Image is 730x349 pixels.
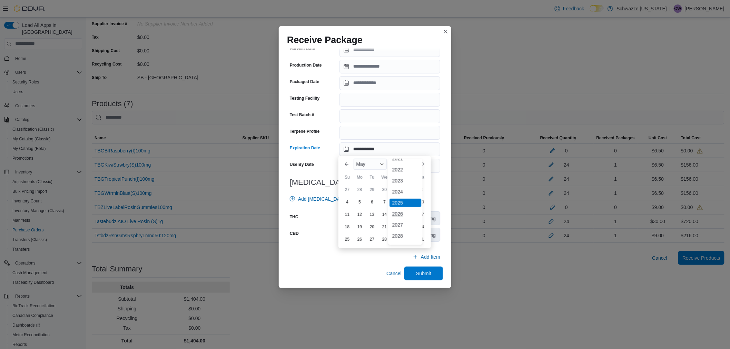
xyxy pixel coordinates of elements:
[404,267,443,280] button: Submit
[342,184,353,195] div: day-27
[354,159,387,170] div: Button. Open the month selector. May is currently selected.
[290,112,314,118] label: Test Batch #
[290,162,314,167] label: Use By Date
[287,34,363,46] h1: Receive Package
[290,145,320,151] label: Expiration Date
[341,183,428,246] div: May, 2025
[389,199,421,207] div: 2025
[290,129,319,134] label: Terpene Profile
[379,209,390,220] div: day-14
[367,197,378,208] div: day-6
[367,184,378,195] div: day-29
[367,221,378,232] div: day-20
[290,214,298,220] label: THC
[339,142,440,156] input: Press the down key to enter a popover containing a calendar. Press the escape key to close the po...
[389,154,421,163] div: 2021
[389,243,421,251] div: 2029
[389,177,421,185] div: 2023
[354,197,365,208] div: day-5
[290,46,315,51] label: Harvest Date
[354,221,365,232] div: day-19
[389,210,421,218] div: 2026
[389,188,421,196] div: 2024
[417,159,428,170] button: Next month
[339,43,440,57] input: Press the down key to open a popover containing a calendar.
[354,209,365,220] div: day-12
[354,184,365,195] div: day-28
[342,172,353,183] div: Su
[339,60,440,73] input: Press the down key to open a popover containing a calendar.
[290,79,319,84] label: Packaged Date
[379,172,390,183] div: We
[290,231,299,236] label: CBD
[354,234,365,245] div: day-26
[342,209,353,220] div: day-11
[379,197,390,208] div: day-7
[290,96,319,101] label: Testing Facility
[410,250,443,264] button: Add Item
[341,159,352,170] button: Previous Month
[356,161,365,167] span: May
[287,192,350,206] button: Add [MEDICAL_DATA]
[389,221,421,229] div: 2027
[379,184,390,195] div: day-30
[342,197,353,208] div: day-4
[421,253,440,260] span: Add Item
[379,234,390,245] div: day-28
[298,196,347,202] span: Add [MEDICAL_DATA]
[425,228,440,241] div: mg
[342,234,353,245] div: day-25
[339,76,440,90] input: Press the down key to open a popover containing a calendar.
[367,209,378,220] div: day-13
[367,234,378,245] div: day-27
[425,212,440,225] div: mg
[389,166,421,174] div: 2022
[379,221,390,232] div: day-21
[416,270,431,277] span: Submit
[342,221,353,232] div: day-18
[290,178,440,187] h3: [MEDICAL_DATA]
[367,172,378,183] div: Tu
[389,232,421,240] div: 2028
[442,28,450,36] button: Closes this modal window
[290,62,322,68] label: Production Date
[384,267,404,280] button: Cancel
[386,270,402,277] span: Cancel
[354,172,365,183] div: Mo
